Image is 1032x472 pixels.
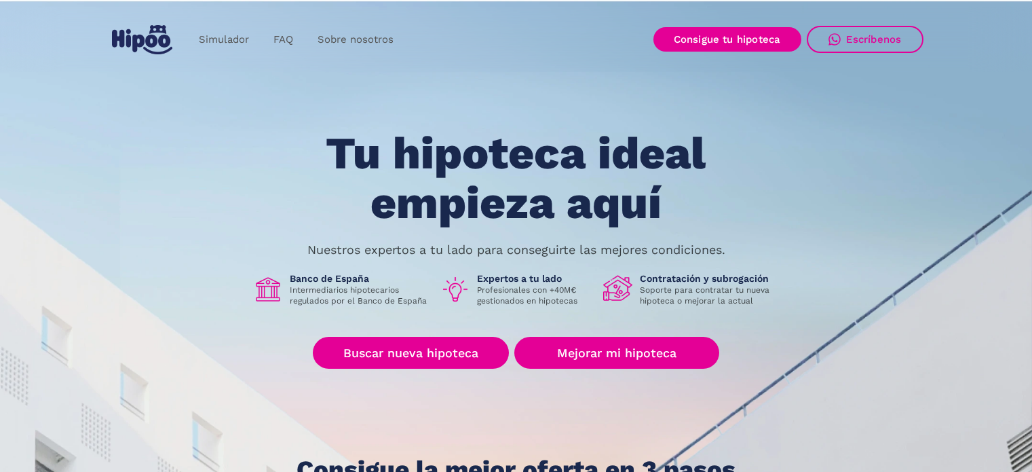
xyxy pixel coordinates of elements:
a: Sobre nosotros [305,26,406,53]
a: FAQ [261,26,305,53]
p: Profesionales con +40M€ gestionados en hipotecas [477,285,592,306]
a: Simulador [187,26,261,53]
a: Mejorar mi hipoteca [514,337,719,369]
h1: Contratación y subrogación [640,272,780,285]
a: Escríbenos [807,26,923,53]
h1: Banco de España [290,272,429,285]
p: Nuestros expertos a tu lado para conseguirte las mejores condiciones. [307,244,725,255]
h1: Expertos a tu lado [477,272,592,285]
h1: Tu hipoteca ideal empieza aquí [259,129,773,228]
p: Soporte para contratar tu nueva hipoteca o mejorar la actual [640,285,780,306]
div: Escríbenos [846,33,902,46]
a: Buscar nueva hipoteca [313,337,509,369]
a: Consigue tu hipoteca [653,27,801,52]
a: home [109,20,176,60]
p: Intermediarios hipotecarios regulados por el Banco de España [290,285,429,306]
